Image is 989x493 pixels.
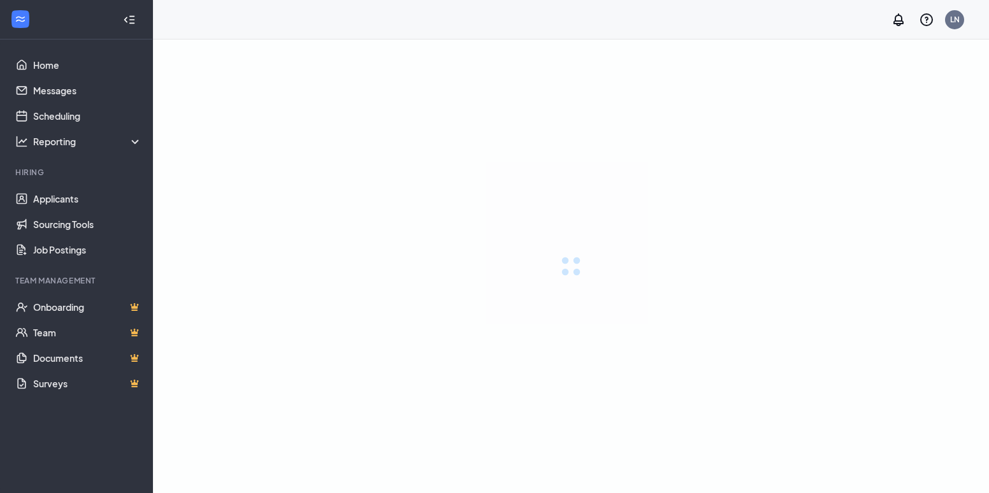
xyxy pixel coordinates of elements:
a: SurveysCrown [33,371,142,396]
div: Team Management [15,275,140,286]
svg: Analysis [15,135,28,148]
a: Applicants [33,186,142,211]
div: LN [950,14,960,25]
div: Reporting [33,135,143,148]
svg: Notifications [891,12,906,27]
svg: Collapse [123,13,136,26]
a: Job Postings [33,237,142,262]
a: TeamCrown [33,320,142,345]
a: Home [33,52,142,78]
a: Messages [33,78,142,103]
a: Sourcing Tools [33,211,142,237]
svg: QuestionInfo [919,12,934,27]
svg: WorkstreamLogo [14,13,27,25]
a: DocumentsCrown [33,345,142,371]
div: Hiring [15,167,140,178]
a: Scheduling [33,103,142,129]
a: OnboardingCrown [33,294,142,320]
